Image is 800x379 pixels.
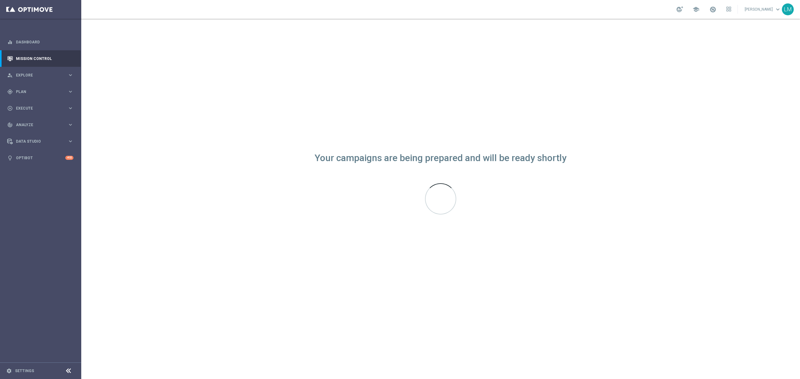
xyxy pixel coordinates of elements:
span: Analyze [16,123,67,127]
button: track_changes Analyze keyboard_arrow_right [7,122,74,127]
a: [PERSON_NAME]keyboard_arrow_down [744,5,782,14]
button: Mission Control [7,56,74,61]
a: Optibot [16,150,65,166]
i: track_changes [7,122,13,128]
div: Analyze [7,122,67,128]
i: play_circle_outline [7,106,13,111]
a: Settings [15,369,34,373]
button: lightbulb Optibot +10 [7,155,74,160]
a: Mission Control [16,50,73,67]
i: keyboard_arrow_right [67,122,73,128]
button: play_circle_outline Execute keyboard_arrow_right [7,106,74,111]
button: Data Studio keyboard_arrow_right [7,139,74,144]
i: gps_fixed [7,89,13,95]
i: equalizer [7,39,13,45]
div: Dashboard [7,34,73,50]
span: Data Studio [16,140,67,143]
div: +10 [65,156,73,160]
div: Plan [7,89,67,95]
i: settings [6,368,12,374]
span: Plan [16,90,67,94]
button: gps_fixed Plan keyboard_arrow_right [7,89,74,94]
span: school [692,6,699,13]
div: Data Studio [7,139,67,144]
div: Your campaigns are being prepared and will be ready shortly [315,155,567,161]
div: Execute [7,106,67,111]
div: Explore [7,72,67,78]
div: Optibot [7,150,73,166]
div: Mission Control [7,50,73,67]
div: LM [782,3,794,15]
i: person_search [7,72,13,78]
span: keyboard_arrow_down [774,6,781,13]
button: person_search Explore keyboard_arrow_right [7,73,74,78]
i: keyboard_arrow_right [67,72,73,78]
i: keyboard_arrow_right [67,138,73,144]
i: keyboard_arrow_right [67,105,73,111]
span: Explore [16,73,67,77]
span: Execute [16,106,67,110]
button: equalizer Dashboard [7,40,74,45]
a: Dashboard [16,34,73,50]
i: keyboard_arrow_right [67,89,73,95]
i: lightbulb [7,155,13,161]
